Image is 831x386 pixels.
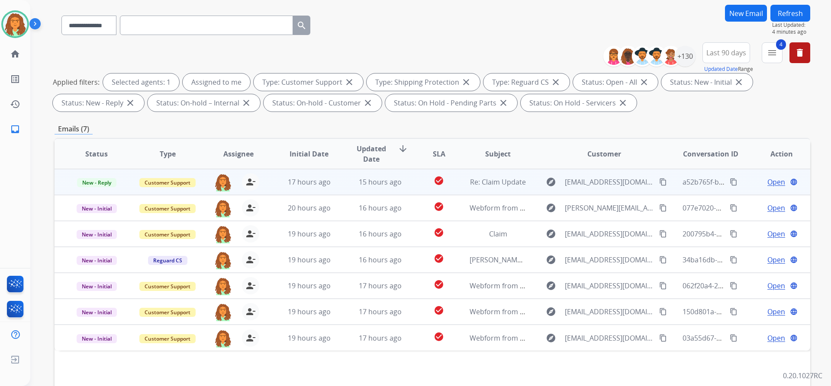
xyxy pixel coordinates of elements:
[683,281,811,290] span: 062f20a4-23d6-4f2c-b378-e10252cf440a
[485,149,511,159] span: Subject
[795,48,805,58] mat-icon: delete
[139,230,196,239] span: Customer Support
[434,279,444,290] mat-icon: check_circle
[470,255,590,265] span: [PERSON_NAME] Missing active items
[296,20,307,31] mat-icon: search
[53,94,144,112] div: Status: New - Reply
[367,73,480,91] div: Type: Shipping Protection
[683,203,816,213] span: 077e7020-0950-4cb1-b3d6-80d52edf00e7
[214,329,232,348] img: agent-avatar
[790,256,798,264] mat-icon: language
[618,98,628,108] mat-icon: close
[704,66,738,73] button: Updated Date
[470,177,526,187] span: Re: Claim Update
[573,73,658,91] div: Status: Open - All
[10,74,20,84] mat-icon: list_alt
[77,178,116,187] span: New - Reply
[461,77,471,87] mat-icon: close
[767,48,777,58] mat-icon: menu
[546,255,556,265] mat-icon: explore
[659,256,667,264] mat-icon: content_copy
[790,308,798,316] mat-icon: language
[730,256,738,264] mat-icon: content_copy
[288,307,331,316] span: 19 hours ago
[434,227,444,238] mat-icon: check_circle
[565,281,654,291] span: [EMAIL_ADDRESS][DOMAIN_NAME]
[730,230,738,238] mat-icon: content_copy
[290,149,329,159] span: Initial Date
[683,229,815,239] span: 200795b4-d938-4682-b4e3-90df0228aec9
[288,281,331,290] span: 19 hours ago
[10,49,20,59] mat-icon: home
[470,203,719,213] span: Webform from [PERSON_NAME][EMAIL_ADDRESS][DOMAIN_NAME] on [DATE]
[683,307,814,316] span: 150d801a-ac01-46ff-8045-bb9cd50cdea4
[565,306,654,317] span: [EMAIL_ADDRESS][DOMAIN_NAME]
[772,22,810,29] span: Last Updated:
[77,256,117,265] span: New - Initial
[223,149,254,159] span: Assignee
[639,77,649,87] mat-icon: close
[139,204,196,213] span: Customer Support
[767,306,785,317] span: Open
[434,253,444,264] mat-icon: check_circle
[245,333,256,343] mat-icon: person_remove
[183,73,250,91] div: Assigned to me
[288,203,331,213] span: 20 hours ago
[103,73,179,91] div: Selected agents: 1
[659,282,667,290] mat-icon: content_copy
[125,98,135,108] mat-icon: close
[10,99,20,109] mat-icon: history
[434,305,444,316] mat-icon: check_circle
[245,177,256,187] mat-icon: person_remove
[55,124,93,134] p: Emails (7)
[730,204,738,212] mat-icon: content_copy
[546,281,556,291] mat-icon: explore
[139,282,196,291] span: Customer Support
[565,177,654,187] span: [EMAIL_ADDRESS][DOMAIN_NAME]
[702,42,750,63] button: Last 90 days
[683,333,811,343] span: 03a55d67-144a-4334-ad72-fefcac0f4d17
[546,229,556,239] mat-icon: explore
[77,230,117,239] span: New - Initial
[470,333,666,343] span: Webform from [EMAIL_ADDRESS][DOMAIN_NAME] on [DATE]
[730,178,738,186] mat-icon: content_copy
[704,65,753,73] span: Range
[521,94,637,112] div: Status: On Hold - Servicers
[675,46,696,67] div: +130
[288,255,331,265] span: 19 hours ago
[352,144,391,164] span: Updated Date
[214,303,232,321] img: agent-avatar
[498,98,509,108] mat-icon: close
[470,281,666,290] span: Webform from [EMAIL_ADDRESS][DOMAIN_NAME] on [DATE]
[214,251,232,269] img: agent-avatar
[363,98,373,108] mat-icon: close
[790,230,798,238] mat-icon: language
[77,334,117,343] span: New - Initial
[790,204,798,212] mat-icon: language
[214,225,232,243] img: agent-avatar
[790,178,798,186] mat-icon: language
[245,255,256,265] mat-icon: person_remove
[767,281,785,291] span: Open
[139,178,196,187] span: Customer Support
[767,177,785,187] span: Open
[661,73,753,91] div: Status: New - Initial
[245,306,256,317] mat-icon: person_remove
[160,149,176,159] span: Type
[546,306,556,317] mat-icon: explore
[772,29,810,35] span: 4 minutes ago
[434,175,444,186] mat-icon: check_circle
[734,77,744,87] mat-icon: close
[214,173,232,191] img: agent-avatar
[214,277,232,295] img: agent-avatar
[214,199,232,217] img: agent-avatar
[762,42,783,63] button: 4
[730,282,738,290] mat-icon: content_copy
[790,334,798,342] mat-icon: language
[767,203,785,213] span: Open
[434,332,444,342] mat-icon: check_circle
[241,98,251,108] mat-icon: close
[288,177,331,187] span: 17 hours ago
[683,177,811,187] span: a52b765f-bfcd-4ad7-ac03-00af90aca37c
[344,77,354,87] mat-icon: close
